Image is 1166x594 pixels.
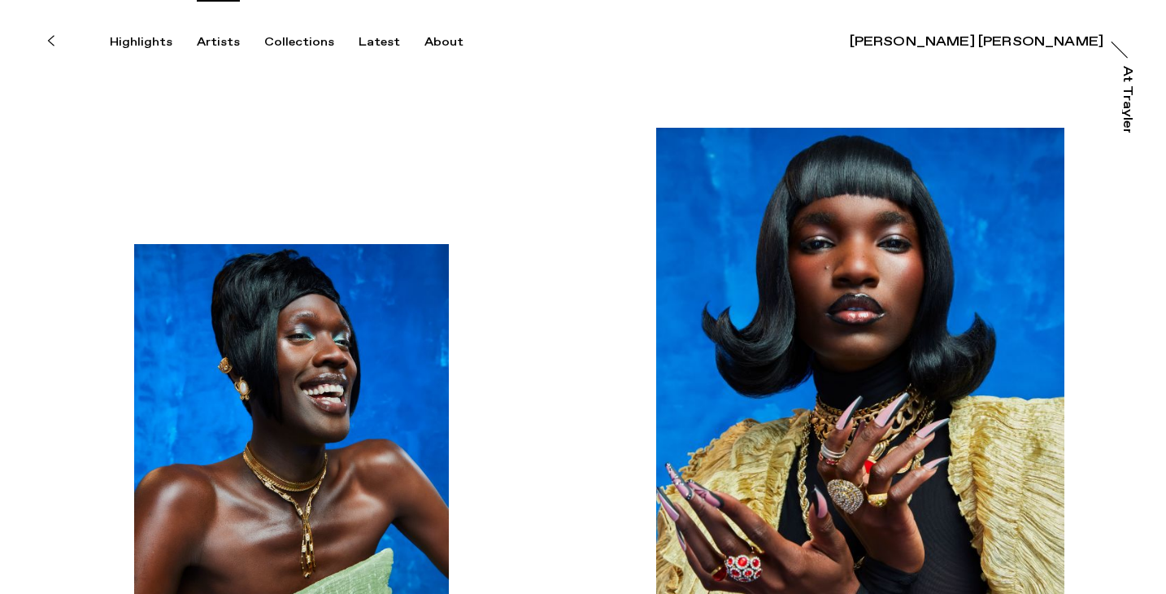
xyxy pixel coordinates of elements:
a: At Trayler [1122,66,1138,133]
button: About [424,35,488,50]
a: [PERSON_NAME] [PERSON_NAME] [850,31,1103,47]
div: Highlights [110,35,172,50]
button: Collections [264,35,359,50]
div: Latest [359,35,400,50]
div: Artists [197,35,240,50]
button: Highlights [110,35,197,50]
div: At Trayler [1120,66,1133,135]
div: About [424,35,463,50]
button: Artists [197,35,264,50]
button: Latest [359,35,424,50]
div: Collections [264,35,334,50]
